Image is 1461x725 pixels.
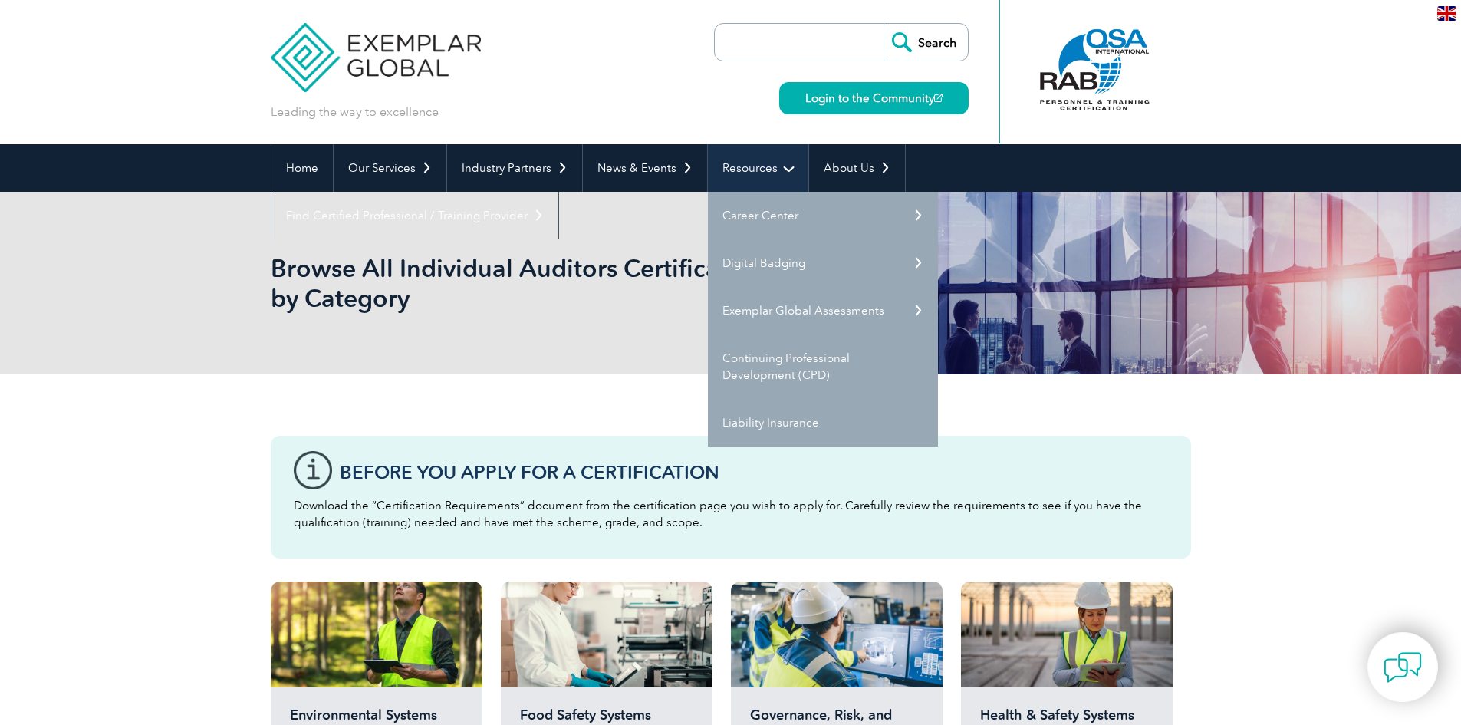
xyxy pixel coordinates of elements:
[708,399,938,447] a: Liability Insurance
[294,497,1168,531] p: Download the “Certification Requirements” document from the certification page you wish to apply ...
[271,192,558,239] a: Find Certified Professional / Training Provider
[1437,6,1456,21] img: en
[934,94,943,102] img: open_square.png
[583,144,707,192] a: News & Events
[334,144,446,192] a: Our Services
[779,82,969,114] a: Login to the Community
[809,144,905,192] a: About Us
[271,104,439,120] p: Leading the way to excellence
[708,192,938,239] a: Career Center
[708,287,938,334] a: Exemplar Global Assessments
[708,239,938,287] a: Digital Badging
[708,334,938,399] a: Continuing Professional Development (CPD)
[708,144,808,192] a: Resources
[884,24,968,61] input: Search
[1384,648,1422,687] img: contact-chat.png
[340,463,1168,482] h3: Before You Apply For a Certification
[271,144,333,192] a: Home
[447,144,582,192] a: Industry Partners
[271,253,860,313] h1: Browse All Individual Auditors Certifications by Category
